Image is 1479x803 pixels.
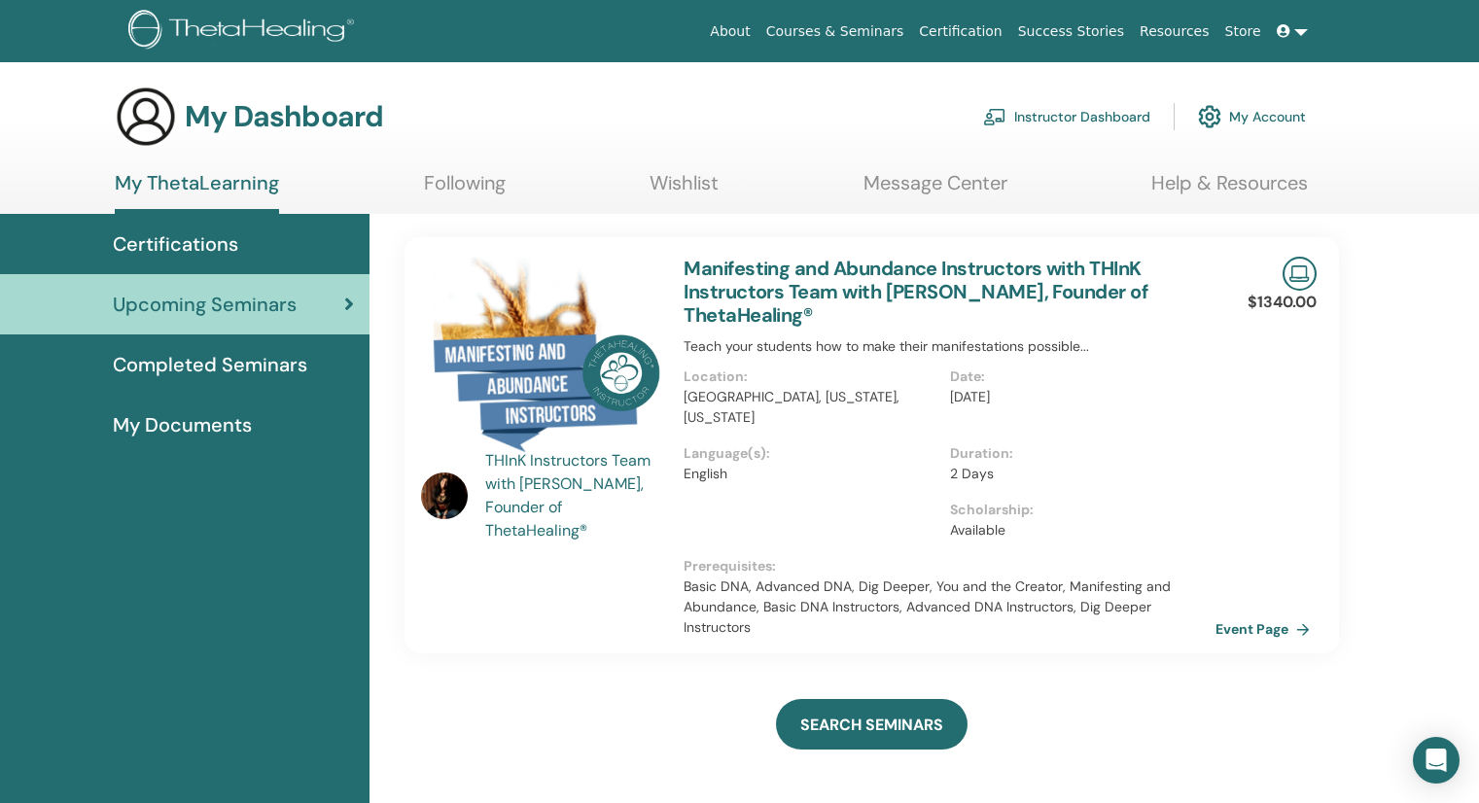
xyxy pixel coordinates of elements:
a: SEARCH SEMINARS [776,699,968,750]
a: Following [424,171,506,209]
p: Language(s) : [684,443,937,464]
span: Certifications [113,229,238,259]
p: Basic DNA, Advanced DNA, Dig Deeper, You and the Creator, Manifesting and Abundance, Basic DNA In... [684,576,1215,638]
p: Prerequisites : [684,556,1215,576]
p: English [684,464,937,484]
a: Courses & Seminars [758,14,912,50]
p: Date : [950,367,1204,387]
a: About [702,14,757,50]
img: Manifesting and Abundance Instructors [421,257,660,455]
a: My ThetaLearning [115,171,279,214]
a: Help & Resources [1151,171,1308,209]
a: Success Stories [1010,14,1132,50]
a: Event Page [1215,614,1318,644]
p: Duration : [950,443,1204,464]
h3: My Dashboard [185,99,383,134]
a: Message Center [863,171,1007,209]
img: generic-user-icon.jpg [115,86,177,148]
span: My Documents [113,410,252,439]
img: chalkboard-teacher.svg [983,108,1006,125]
img: cog.svg [1198,100,1221,133]
p: Scholarship : [950,500,1204,520]
span: SEARCH SEMINARS [800,715,943,735]
p: 2 Days [950,464,1204,484]
a: THInK Instructors Team with [PERSON_NAME], Founder of ThetaHealing® [485,449,665,542]
p: $1340.00 [1248,291,1317,314]
a: My Account [1198,95,1306,138]
a: Wishlist [650,171,719,209]
a: Resources [1132,14,1217,50]
p: Teach your students how to make their manifestations possible... [684,336,1215,357]
div: Open Intercom Messenger [1413,737,1460,784]
a: Manifesting and Abundance Instructors with THInK Instructors Team with [PERSON_NAME], Founder of ... [684,256,1147,328]
a: Certification [911,14,1009,50]
img: logo.png [128,10,361,53]
img: Live Online Seminar [1283,257,1317,291]
p: Location : [684,367,937,387]
img: default.jpg [421,472,468,519]
a: Instructor Dashboard [983,95,1150,138]
a: Store [1217,14,1269,50]
p: [GEOGRAPHIC_DATA], [US_STATE], [US_STATE] [684,387,937,428]
span: Upcoming Seminars [113,290,297,319]
p: Available [950,520,1204,541]
span: Completed Seminars [113,350,307,379]
p: [DATE] [950,387,1204,407]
